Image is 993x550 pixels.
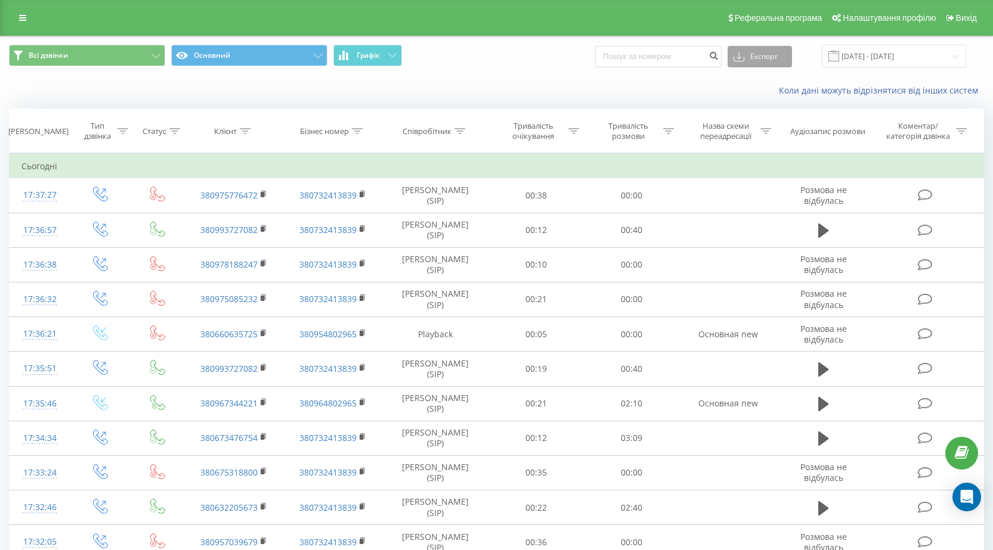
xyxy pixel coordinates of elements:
span: Розмова не відбулась [800,184,847,206]
td: 02:10 [584,386,679,421]
span: Розмова не відбулась [800,288,847,310]
td: Сьогодні [10,154,984,178]
td: 00:00 [584,317,679,352]
td: Основная new [679,386,778,421]
span: Налаштування профілю [843,13,936,23]
td: [PERSON_NAME] (SIP) [382,247,489,282]
td: 00:00 [584,455,679,490]
div: Тривалість очікування [502,121,565,141]
div: Тривалість розмови [596,121,660,141]
td: 00:19 [488,352,584,386]
td: 00:38 [488,178,584,213]
a: 380975776472 [200,189,258,201]
div: Тип дзвінка [81,121,114,141]
td: 00:35 [488,455,584,490]
td: 00:00 [584,282,679,316]
div: Open Intercom Messenger [952,483,981,511]
a: 380732413839 [299,224,357,235]
a: 380978188247 [200,259,258,270]
a: 380732413839 [299,536,357,548]
div: 17:34:34 [21,427,58,450]
a: 380732413839 [299,467,357,478]
div: 17:35:51 [21,357,58,380]
a: 380732413839 [299,259,357,270]
button: Всі дзвінки [9,45,165,66]
td: 00:40 [584,352,679,386]
span: Графік [357,51,380,60]
td: [PERSON_NAME] (SIP) [382,213,489,247]
td: [PERSON_NAME] (SIP) [382,178,489,213]
a: 380954802965 [299,328,357,340]
div: 17:33:24 [21,461,58,484]
div: 17:35:46 [21,392,58,415]
td: 00:21 [488,282,584,316]
div: Бізнес номер [300,126,349,136]
a: 380675318800 [200,467,258,478]
td: [PERSON_NAME] (SIP) [382,421,489,455]
td: 00:12 [488,421,584,455]
a: 380732413839 [299,432,357,443]
button: Експорт [728,46,792,67]
button: Графік [333,45,402,66]
a: 380993727082 [200,363,258,374]
a: 380964802965 [299,397,357,409]
div: 17:32:46 [21,496,58,519]
div: 17:36:57 [21,219,58,242]
td: 03:09 [584,421,679,455]
div: Коментар/категорія дзвінка [883,121,953,141]
a: 380732413839 [299,189,357,201]
td: Playback [382,317,489,352]
a: 380732413839 [299,363,357,374]
div: Аудіозапис розмови [790,126,865,136]
a: 380967344221 [200,397,258,409]
div: Назва схеми переадресації [694,121,757,141]
a: 380957039679 [200,536,258,548]
div: [PERSON_NAME] [8,126,69,136]
td: 02:40 [584,490,679,525]
span: Вихід [956,13,977,23]
a: 380732413839 [299,293,357,304]
td: 00:22 [488,490,584,525]
a: 380632205673 [200,502,258,513]
td: 00:40 [584,213,679,247]
a: 380673476754 [200,432,258,443]
a: 380975085232 [200,293,258,304]
td: 00:12 [488,213,584,247]
td: [PERSON_NAME] (SIP) [382,282,489,316]
td: 00:21 [488,386,584,421]
a: 380732413839 [299,502,357,513]
div: 17:36:32 [21,288,58,311]
td: 00:10 [488,247,584,282]
td: [PERSON_NAME] (SIP) [382,490,489,525]
td: [PERSON_NAME] (SIP) [382,352,489,386]
td: Основная new [679,317,778,352]
a: 380660635725 [200,328,258,340]
a: 380993727082 [200,224,258,235]
div: 17:36:38 [21,253,58,276]
td: [PERSON_NAME] (SIP) [382,455,489,490]
span: Розмова не відбулась [800,323,847,345]
div: Клієнт [214,126,237,136]
input: Пошук за номером [595,46,722,67]
button: Основний [171,45,327,66]
td: 00:05 [488,317,584,352]
div: 17:36:21 [21,322,58,346]
td: 00:00 [584,178,679,213]
td: [PERSON_NAME] (SIP) [382,386,489,421]
a: Коли дані можуть відрізнятися вiд інших систем [779,85,984,96]
span: Реферальна програма [735,13,822,23]
span: Розмова не відбулась [800,253,847,275]
span: Всі дзвінки [29,51,68,60]
div: 17:37:27 [21,184,58,207]
td: 00:00 [584,247,679,282]
span: Розмова не відбулась [800,461,847,483]
div: Співробітник [403,126,451,136]
div: Статус [143,126,166,136]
